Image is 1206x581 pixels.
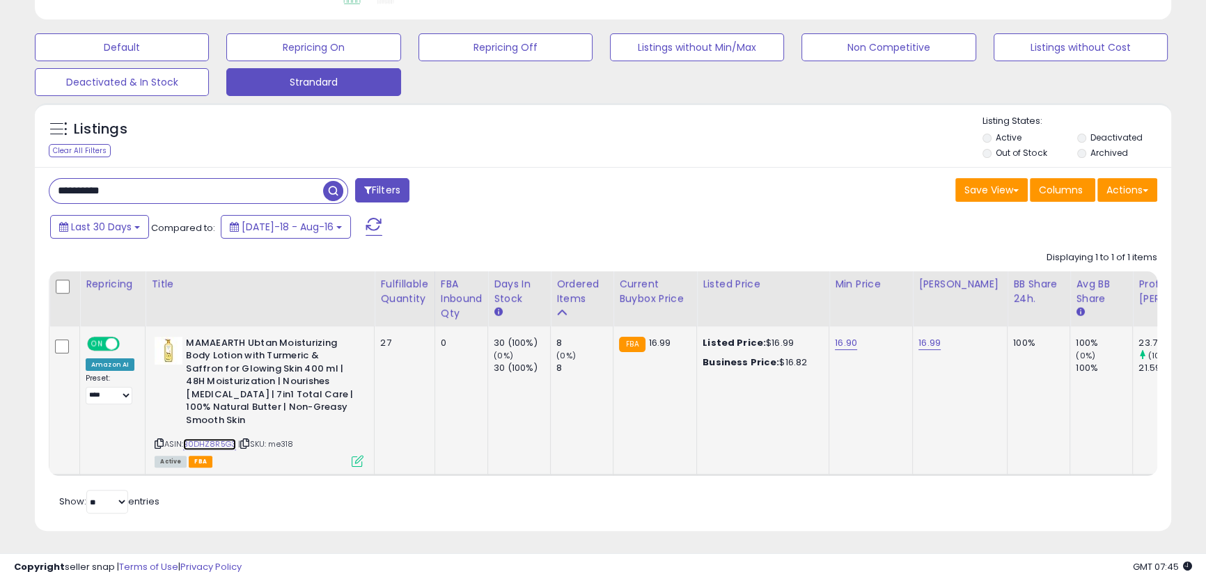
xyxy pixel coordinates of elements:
[14,560,65,573] strong: Copyright
[918,277,1001,292] div: [PERSON_NAME]
[619,337,645,352] small: FBA
[1076,362,1132,374] div: 100%
[1047,251,1157,264] div: Displaying 1 to 1 of 1 items
[180,560,242,573] a: Privacy Policy
[155,337,363,466] div: ASIN:
[1076,337,1132,349] div: 100%
[418,33,593,61] button: Repricing Off
[86,277,139,292] div: Repricing
[1039,183,1083,197] span: Columns
[703,277,823,292] div: Listed Price
[494,337,550,349] div: 30 (100%)
[801,33,976,61] button: Non Competitive
[242,220,334,234] span: [DATE]-18 - Aug-16
[59,495,159,508] span: Show: entries
[86,374,134,405] div: Preset:
[556,362,613,374] div: 8
[703,336,766,349] b: Listed Price:
[441,277,483,321] div: FBA inbound Qty
[88,337,106,349] span: ON
[835,336,857,350] a: 16.90
[74,120,127,139] h5: Listings
[703,356,818,369] div: $16.82
[151,277,368,292] div: Title
[189,456,212,468] span: FBA
[183,438,236,450] a: B0DHZ8R5G3
[221,215,351,239] button: [DATE]-18 - Aug-16
[1076,350,1095,361] small: (0%)
[151,221,215,234] span: Compared to:
[703,356,779,369] b: Business Price:
[1090,147,1128,159] label: Archived
[494,350,513,361] small: (0%)
[494,306,502,319] small: Days In Stock.
[1076,306,1084,319] small: Avg BB Share.
[955,178,1028,202] button: Save View
[226,33,400,61] button: Repricing On
[71,220,132,234] span: Last 30 Days
[1090,132,1143,143] label: Deactivated
[238,438,293,449] span: | SKU: me318
[610,33,784,61] button: Listings without Min/Max
[380,277,428,306] div: Fulfillable Quantity
[1076,277,1127,306] div: Avg BB Share
[155,456,187,468] span: All listings currently available for purchase on Amazon
[441,337,478,349] div: 0
[619,277,691,306] div: Current Buybox Price
[50,215,149,239] button: Last 30 Days
[186,337,355,431] b: MAMAEARTH Ubtan Moisturizing Body Lotion with Turmeric & Saffron for Glowing Skin 400 ml | 48H Mo...
[118,337,140,349] span: OFF
[494,277,545,306] div: Days In Stock
[49,144,111,157] div: Clear All Filters
[1013,277,1064,306] div: BB Share 24h.
[994,33,1168,61] button: Listings without Cost
[556,350,576,361] small: (0%)
[835,277,907,292] div: Min Price
[86,358,134,371] div: Amazon AI
[996,132,1021,143] label: Active
[1133,560,1192,573] span: 2025-09-16 07:45 GMT
[1097,178,1157,202] button: Actions
[119,560,178,573] a: Terms of Use
[155,337,182,365] img: 31gIi2z4aBL._SL40_.jpg
[35,33,209,61] button: Default
[649,336,671,349] span: 16.99
[703,337,818,349] div: $16.99
[494,362,550,374] div: 30 (100%)
[14,561,242,574] div: seller snap | |
[1030,178,1095,202] button: Columns
[918,336,941,350] a: 16.99
[1013,337,1059,349] div: 100%
[982,115,1171,128] p: Listing States:
[35,68,209,96] button: Deactivated & In Stock
[556,277,607,306] div: Ordered Items
[226,68,400,96] button: Strandard
[996,147,1047,159] label: Out of Stock
[1148,350,1182,361] small: (10.05%)
[380,337,423,349] div: 27
[355,178,409,202] button: Filters
[556,337,613,349] div: 8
